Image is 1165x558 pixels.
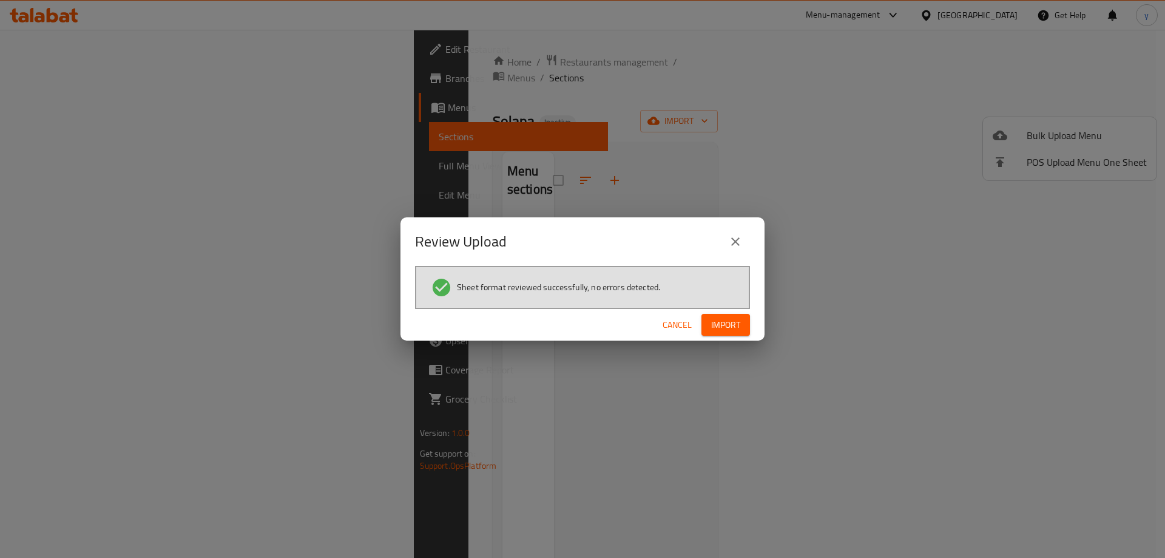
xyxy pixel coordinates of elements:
[658,314,697,336] button: Cancel
[711,318,740,333] span: Import
[415,232,507,251] h2: Review Upload
[701,314,750,336] button: Import
[663,318,692,333] span: Cancel
[721,227,750,256] button: close
[457,281,660,293] span: Sheet format reviewed successfully, no errors detected.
